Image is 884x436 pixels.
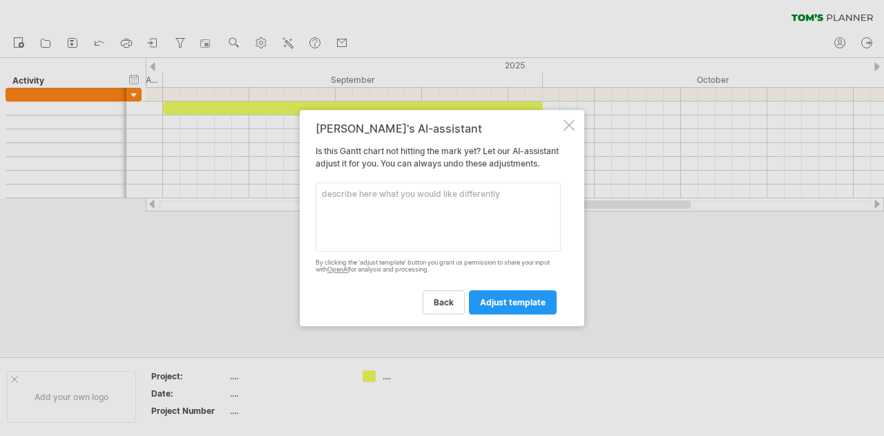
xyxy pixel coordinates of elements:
div: By clicking the 'adjust template' button you grant us permission to share your input with for ana... [316,259,561,274]
span: adjust template [480,297,546,307]
a: adjust template [469,290,557,314]
a: back [423,290,465,314]
a: OpenAI [327,266,349,274]
span: back [434,297,454,307]
div: [PERSON_NAME]'s AI-assistant [316,122,561,135]
div: Is this Gantt chart not hitting the mark yet? Let our AI-assistant adjust it for you. You can alw... [316,122,561,314]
